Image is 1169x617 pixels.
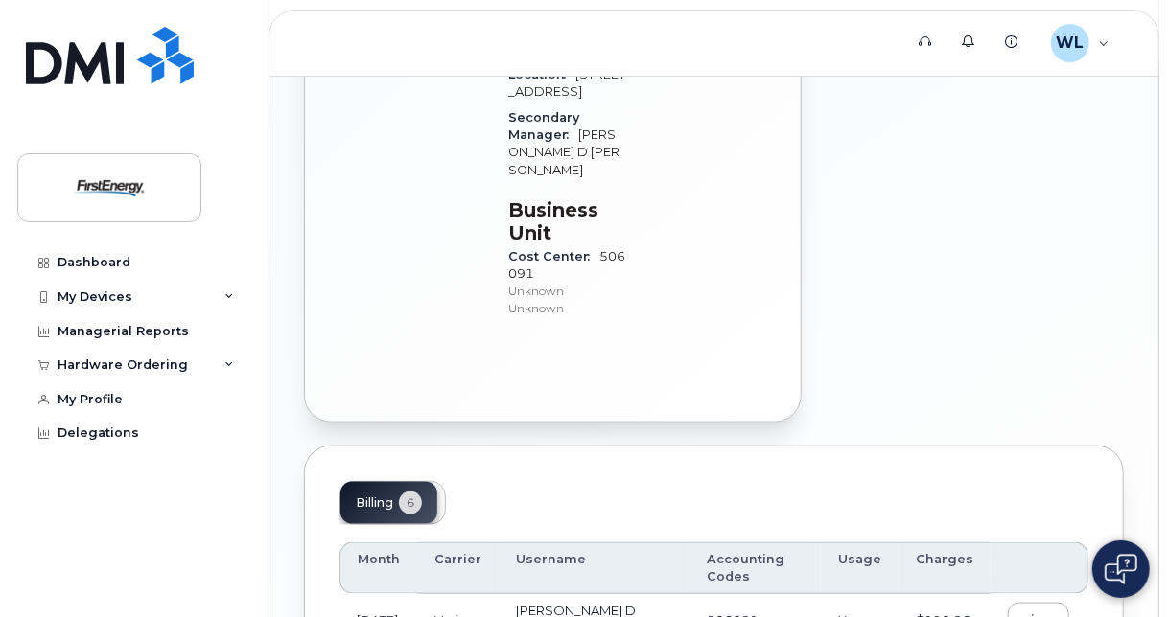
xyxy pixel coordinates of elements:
p: Unknown [508,300,626,316]
th: Charges [899,542,991,595]
span: Secondary Manager [508,110,579,142]
span: WL [1056,32,1084,55]
h3: Business Unit [508,198,626,244]
img: Open chat [1105,554,1137,584]
th: Username [499,542,690,595]
th: Month [339,542,417,595]
span: Cost Center [508,249,599,263]
p: Unknown [508,283,626,299]
th: Carrier [417,542,499,595]
th: Usage [821,542,899,595]
div: Weslie Liana [1038,24,1123,62]
span: [PERSON_NAME] D [PERSON_NAME] [508,127,620,177]
span: 506091 [508,249,626,316]
th: Accounting Codes [690,542,821,595]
